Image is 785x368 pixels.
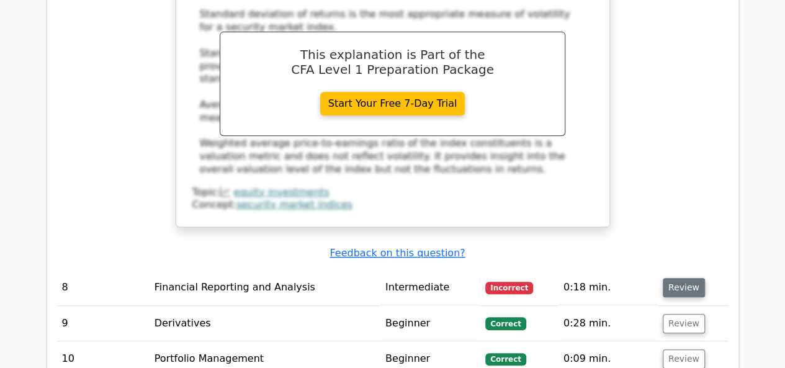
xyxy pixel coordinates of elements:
td: 9 [57,306,150,341]
a: security market indices [236,199,352,210]
button: Review [663,314,705,333]
td: 8 [57,270,150,305]
div: Topic: [192,186,593,199]
a: Feedback on this question? [330,247,465,259]
a: Start Your Free 7-Day Trial [320,92,465,115]
span: Correct [485,353,526,366]
span: Incorrect [485,282,533,294]
div: Concept: [192,199,593,212]
td: Intermediate [380,270,480,305]
td: Financial Reporting and Analysis [150,270,380,305]
td: Beginner [380,306,480,341]
td: Derivatives [150,306,380,341]
td: 0:18 min. [558,270,658,305]
div: Standard deviation of returns is the most appropriate measure of volatility for a security market... [200,8,586,176]
button: Review [663,278,705,297]
span: Correct [485,317,526,330]
td: 0:28 min. [558,306,658,341]
a: equity investments [233,186,329,198]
